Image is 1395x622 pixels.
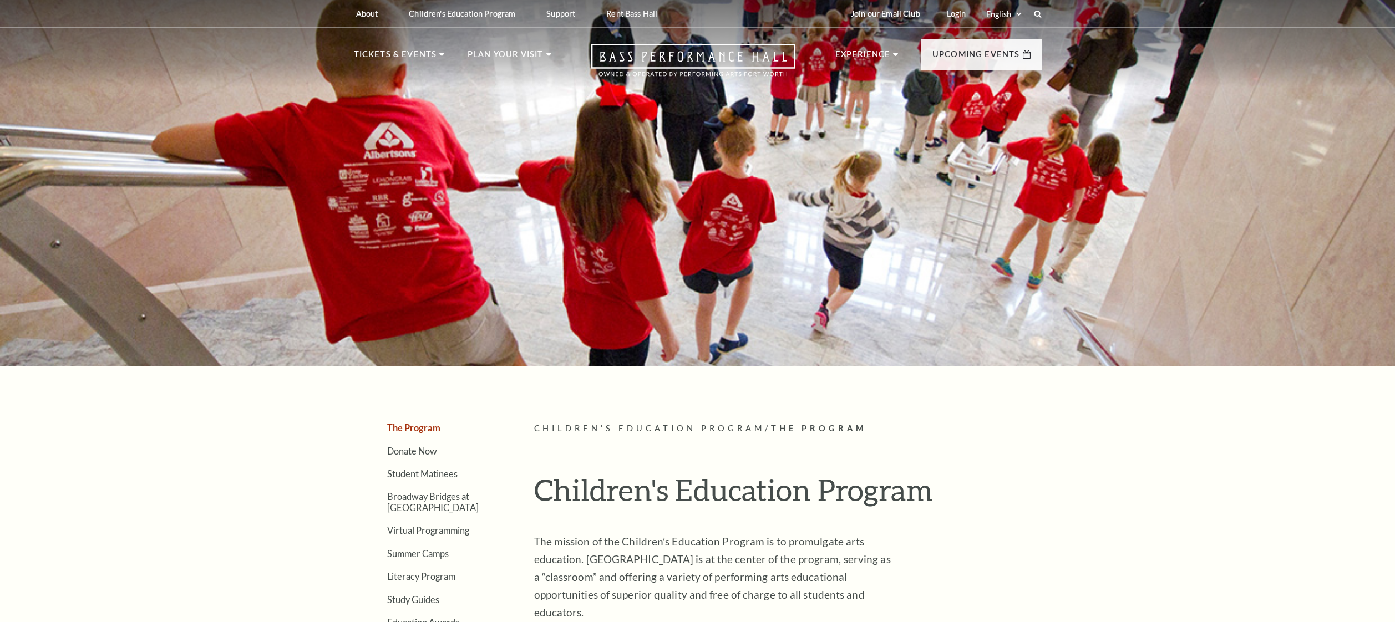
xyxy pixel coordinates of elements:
a: Broadway Bridges at [GEOGRAPHIC_DATA] [387,491,479,512]
p: Children's Education Program [409,9,515,18]
a: Donate Now [387,446,437,456]
span: Children's Education Program [534,424,765,433]
a: Literacy Program [387,571,455,582]
p: Experience [835,48,891,68]
select: Select: [984,9,1023,19]
p: Plan Your Visit [468,48,544,68]
h1: Children's Education Program [534,472,1042,517]
span: The Program [771,424,867,433]
p: Support [546,9,575,18]
a: Summer Camps [387,548,449,559]
p: The mission of the Children’s Education Program is to promulgate arts education. [GEOGRAPHIC_DATA... [534,533,895,621]
p: / [534,422,1042,436]
a: Virtual Programming [387,525,469,536]
a: The Program [387,422,440,433]
p: Tickets & Events [354,48,437,68]
p: Rent Bass Hall [606,9,657,18]
a: Student Matinees [387,468,458,479]
p: About [356,9,378,18]
p: Upcoming Events [932,48,1020,68]
a: Study Guides [387,594,439,605]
